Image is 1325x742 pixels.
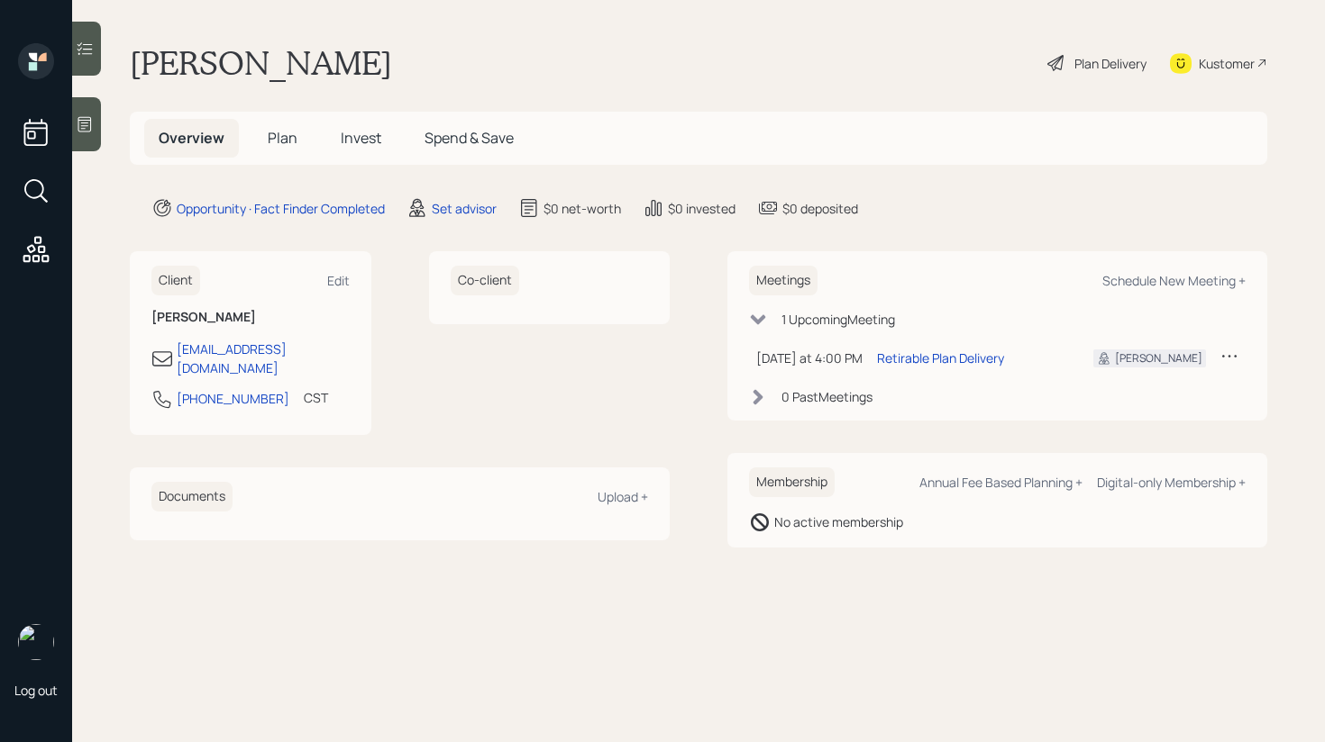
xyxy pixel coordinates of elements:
div: Digital-only Membership + [1097,474,1246,491]
span: Overview [159,128,224,148]
div: [DATE] at 4:00 PM [756,348,863,367]
div: $0 deposited [782,199,858,218]
div: Kustomer [1199,54,1255,73]
h6: Client [151,266,200,295]
h6: Co-client [451,266,519,295]
h6: [PERSON_NAME] [151,310,350,325]
span: Invest [341,128,381,148]
div: Schedule New Meeting + [1102,272,1246,289]
div: Edit [327,272,350,289]
h6: Documents [151,482,233,511]
h1: [PERSON_NAME] [130,43,392,83]
span: Spend & Save [425,128,514,148]
div: 0 Past Meeting s [781,387,873,406]
h6: Meetings [749,266,818,295]
h6: Membership [749,467,835,497]
div: Annual Fee Based Planning + [919,474,1083,491]
div: Opportunity · Fact Finder Completed [177,199,385,218]
div: CST [304,388,328,407]
div: [EMAIL_ADDRESS][DOMAIN_NAME] [177,339,350,377]
div: $0 net-worth [544,199,621,218]
div: No active membership [774,512,903,531]
div: Retirable Plan Delivery [877,348,1004,367]
img: retirable_logo.png [18,624,54,660]
div: 1 Upcoming Meeting [781,310,895,329]
div: Set advisor [432,199,497,218]
div: Upload + [598,488,648,505]
div: Plan Delivery [1074,54,1147,73]
div: $0 invested [668,199,736,218]
div: [PERSON_NAME] [1115,350,1202,366]
div: Log out [14,682,58,699]
span: Plan [268,128,297,148]
div: [PHONE_NUMBER] [177,389,289,408]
